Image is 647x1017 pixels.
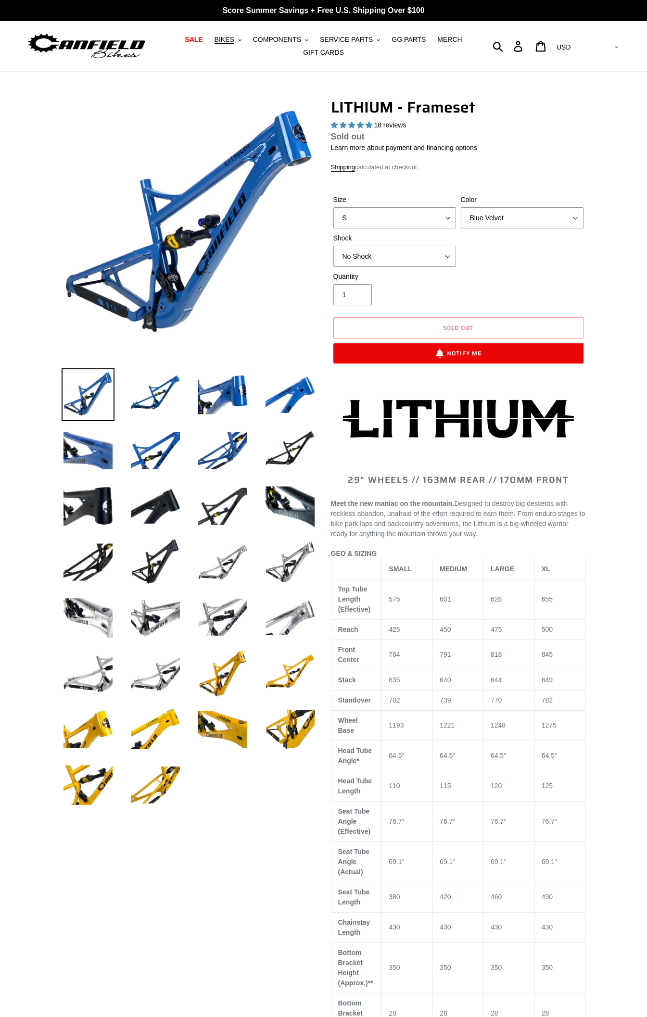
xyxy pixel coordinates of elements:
span: Wheel Base [338,716,358,734]
img: Load image into Gallery viewer, LITHIUM - Frameset [196,424,249,477]
td: 110 [382,771,433,801]
td: 450 [433,619,484,640]
span: XL [542,565,550,573]
span: ° [453,752,456,759]
img: Load image into Gallery viewer, LITHIUM - Frameset [129,703,182,756]
img: Load image into Gallery viewer, LITHIUM - Frameset [264,480,317,533]
td: 64.5 [534,741,585,771]
td: 120 [483,771,534,801]
img: Load image into Gallery viewer, LITHIUM - Frameset [196,647,249,700]
td: 702 [382,690,433,710]
img: Load image into Gallery viewer, LITHIUM - Frameset [62,759,114,812]
span: Seat Tube Angle (Actual) [338,848,370,876]
label: Shock [333,233,456,243]
td: 818 [483,640,534,670]
span: ° [555,817,558,825]
td: 350 [433,942,484,993]
span: ° [504,752,507,759]
td: 64.5 [382,741,433,771]
span: ° [402,858,405,866]
td: 628 [483,579,534,619]
b: Meet the new maniac on the mountain. [331,500,455,507]
td: 1193 [382,710,433,741]
span: Bottom Bracket Height (Approx.)** [338,949,373,987]
td: 115 [433,771,484,801]
span: Chainstay Length [338,918,370,936]
td: 420 [433,882,484,912]
span: ° [402,752,405,759]
span: Seat Tube Length [338,888,370,906]
span: ° [555,858,558,866]
img: Load image into Gallery viewer, LITHIUM - Frameset [196,480,249,533]
a: SALE [180,33,207,46]
td: 1275 [534,710,585,741]
span: 5.00 stars [331,121,374,129]
td: 425 [382,619,433,640]
td: 845 [534,640,585,670]
button: SERVICE PARTS [315,33,385,46]
span: Standover [338,696,371,704]
button: Notify Me [333,343,584,364]
img: Load image into Gallery viewer, LITHIUM - Frameset [264,703,317,756]
button: COMPONENTS [248,33,313,46]
span: Top Tube Length (Effective) [338,585,371,613]
td: 430 [433,912,484,942]
span: Seat Tube Angle (Effective) [338,807,371,835]
a: MERCH [432,33,467,46]
img: Load image into Gallery viewer, LITHIUM - Frameset [196,536,249,589]
span: ° [453,858,456,866]
img: Load image into Gallery viewer, LITHIUM - Frameset [129,759,182,812]
span: 29" WHEELS // 163mm REAR // 170mm FRONT [348,473,569,487]
span: . [475,530,477,538]
span: Sold out [443,323,473,332]
span: SERVICE PARTS [320,36,373,44]
td: 1221 [433,710,484,741]
img: Load image into Gallery viewer, LITHIUM - Frameset [264,424,317,477]
span: Sold out [331,132,365,141]
td: 76.7 [433,801,484,841]
span: ° [453,817,456,825]
img: Load image into Gallery viewer, LITHIUM - Frameset [129,480,182,533]
label: Size [333,195,456,205]
td: 380 [382,882,433,912]
td: 601 [433,579,484,619]
img: Load image into Gallery viewer, LITHIUM - Frameset [62,368,114,421]
span: GIFT CARDS [303,49,344,57]
span: Front Center [338,646,359,664]
span: LARGE [491,565,514,573]
img: Load image into Gallery viewer, LITHIUM - Frameset [196,368,249,421]
td: 791 [433,640,484,670]
a: Learn more about payment and financing options [331,144,477,151]
td: 76.7 [483,801,534,841]
img: Load image into Gallery viewer, LITHIUM - Frameset [129,424,182,477]
span: ° [504,817,507,825]
td: 635 [382,670,433,690]
img: Load image into Gallery viewer, LITHIUM - Frameset [62,591,114,644]
span: From enduro stages to bike park laps and backcountry adventures, the Lithium is a big-wheeled war... [331,510,585,538]
img: Load image into Gallery viewer, LITHIUM - Frameset [62,703,114,756]
img: Load image into Gallery viewer, LITHIUM - Frameset [129,536,182,589]
span: MERCH [437,36,462,44]
td: 1248 [483,710,534,741]
td: 575 [382,579,433,619]
label: Color [461,195,584,205]
td: 350 [483,942,534,993]
td: 69.1 [483,841,534,882]
span: Designed to destroy big descents with reckless abandon, unafraid of the effort required to earn t... [331,500,585,538]
td: 64.5 [483,741,534,771]
img: Lithium-Logo_480x480.png [343,400,574,438]
span: Head Tube Angle* [338,747,372,765]
img: Load image into Gallery viewer, LITHIUM - Frameset [196,703,249,756]
td: 69.1 [534,841,585,882]
div: calculated at checkout. [331,163,586,172]
span: GEO & SIZING [331,550,377,557]
span: BIKES [215,36,234,44]
img: Load image into Gallery viewer, LITHIUM - Frameset [62,647,114,700]
img: Load image into Gallery viewer, LITHIUM - Frameset [129,647,182,700]
button: BIKES [210,33,246,46]
span: 739 [440,696,451,704]
td: 350 [534,942,585,993]
span: ° [402,817,405,825]
td: 475 [483,619,534,640]
td: 69.1 [433,841,484,882]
